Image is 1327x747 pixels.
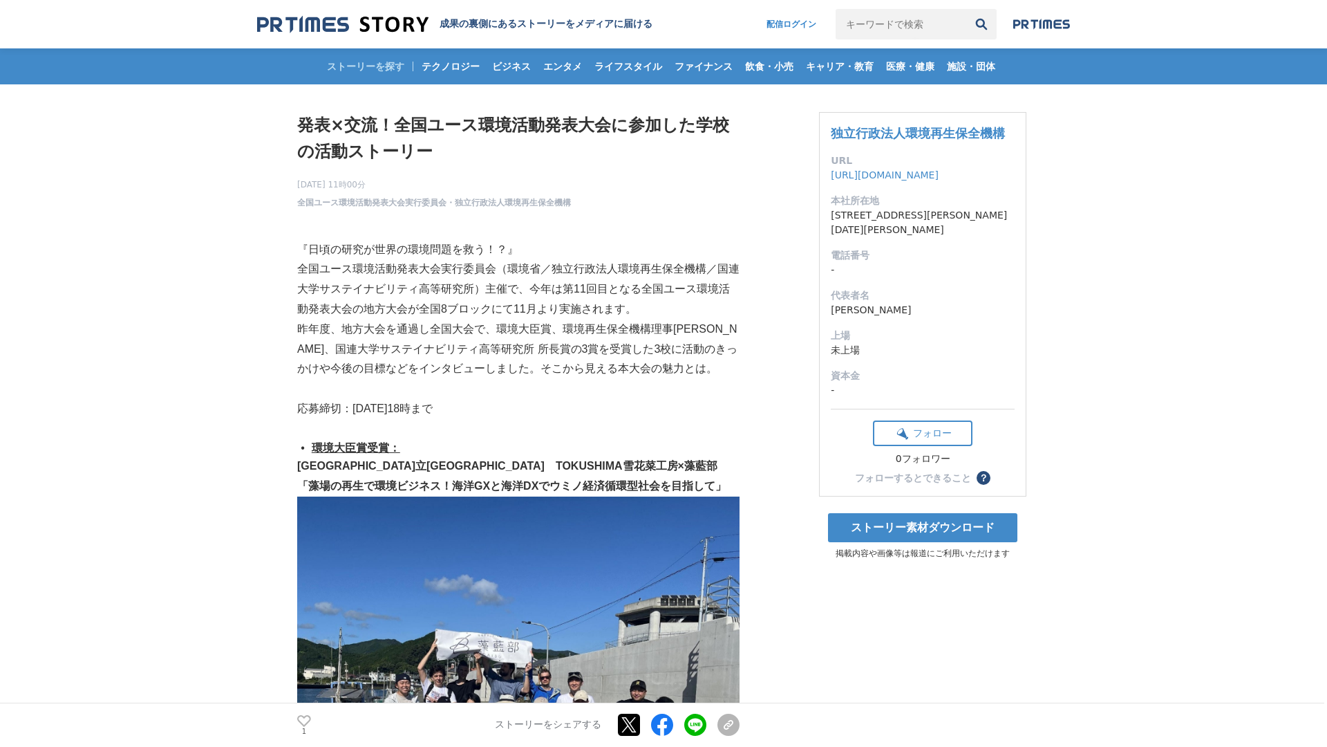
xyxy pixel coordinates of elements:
[669,48,738,84] a: ファイナンス
[831,288,1015,303] dt: 代表者名
[297,320,740,379] p: 昨年度、地方大会を通過し全国大会で、環境大臣賞、環境再生保全機構理事[PERSON_NAME]、国連大学サステイナビリティ高等研究所 所長賞の3賞を受賞した3校に活動のきっかけや今後の目標などを...
[831,329,1015,343] dt: 上場
[589,48,668,84] a: ライフスタイル
[753,9,830,39] a: 配信ログイン
[831,369,1015,383] dt: 資本金
[966,9,997,39] button: 検索
[297,178,571,191] span: [DATE] 11時00分
[831,154,1015,168] dt: URL
[873,421,972,446] button: フォロー
[831,383,1015,398] dd: -
[881,60,940,73] span: 医療・健康
[257,15,429,34] img: 成果の裏側にあるストーリーをメディアに届ける
[941,60,1001,73] span: 施設・団体
[669,60,738,73] span: ファイナンス
[538,60,587,73] span: エンタメ
[831,169,939,181] a: [URL][DOMAIN_NAME]
[941,48,1001,84] a: 施設・団体
[312,442,400,454] u: 環境大臣賞受賞：
[297,728,311,735] p: 1
[1013,19,1070,30] img: prtimes
[416,48,485,84] a: テクノロジー
[831,194,1015,208] dt: 本社所在地
[297,460,717,472] strong: [GEOGRAPHIC_DATA]立[GEOGRAPHIC_DATA] TOKUSHIMA雪花菜工房×藻藍部
[831,208,1015,237] dd: [STREET_ADDRESS][PERSON_NAME][DATE][PERSON_NAME]
[297,480,726,492] strong: 「藻場の再生で環境ビジネス！海洋GXと海洋DXでウミノ経済循環型社会を目指して」
[487,60,536,73] span: ビジネス
[855,473,971,483] div: フォローするとできること
[740,48,799,84] a: 飲食・小売
[828,513,1017,542] a: ストーリー素材ダウンロード
[297,240,740,260] p: 『日頃の研究が世界の環境問題を救う！？』
[740,60,799,73] span: 飲食・小売
[297,399,740,419] p: 応募締切：[DATE]18時まで
[297,112,740,165] h1: 発表×交流！全国ユース環境活動発表大会に参加した学校の活動ストーリー
[495,719,601,732] p: ストーリーをシェアする
[831,248,1015,263] dt: 電話番号
[979,473,988,483] span: ？
[831,343,1015,358] dd: 未上場
[836,9,966,39] input: キーワードで検索
[440,18,652,30] h2: 成果の裏側にあるストーリーをメディアに届ける
[487,48,536,84] a: ビジネス
[800,48,879,84] a: キャリア・教育
[416,60,485,73] span: テクノロジー
[831,303,1015,317] dd: [PERSON_NAME]
[977,471,990,485] button: ？
[538,48,587,84] a: エンタメ
[297,196,571,209] a: 全国ユース環境活動発表大会実行委員会・独立行政法人環境再生保全機構
[257,15,652,34] a: 成果の裏側にあるストーリーをメディアに届ける 成果の裏側にあるストーリーをメディアに届ける
[881,48,940,84] a: 医療・健康
[800,60,879,73] span: キャリア・教育
[297,259,740,319] p: 全国ユース環境活動発表大会実行委員会（環境省／独立行政法人環境再生保全機構／国連大学サステイナビリティ高等研究所）主催で、今年は第11回目となる全国ユース環境活動発表大会の地方大会が全国8ブロッ...
[589,60,668,73] span: ライフスタイル
[819,548,1026,560] p: 掲載内容や画像等は報道にご利用いただけます
[831,263,1015,277] dd: -
[873,453,972,465] div: 0フォロワー
[831,126,1005,140] a: 独立行政法人環境再生保全機構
